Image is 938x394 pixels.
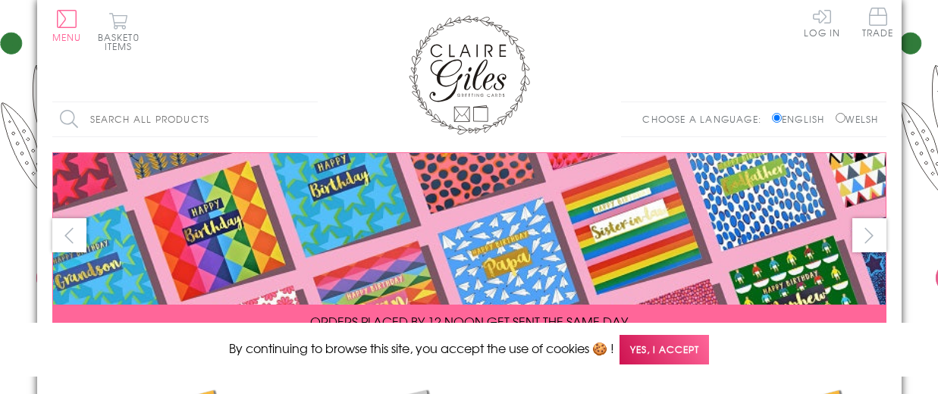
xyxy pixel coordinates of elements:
[105,30,140,53] span: 0 items
[52,30,82,44] span: Menu
[852,218,886,252] button: next
[772,113,782,123] input: English
[310,312,628,330] span: ORDERS PLACED BY 12 NOON GET SENT THE SAME DAY
[620,335,709,364] span: Yes, I accept
[836,113,845,123] input: Welsh
[862,8,894,37] span: Trade
[862,8,894,40] a: Trade
[303,102,318,136] input: Search
[52,218,86,252] button: prev
[52,10,82,42] button: Menu
[772,112,832,126] label: English
[642,112,769,126] p: Choose a language:
[836,112,879,126] label: Welsh
[98,12,140,51] button: Basket0 items
[52,102,318,136] input: Search all products
[804,8,840,37] a: Log In
[409,15,530,135] img: Claire Giles Greetings Cards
